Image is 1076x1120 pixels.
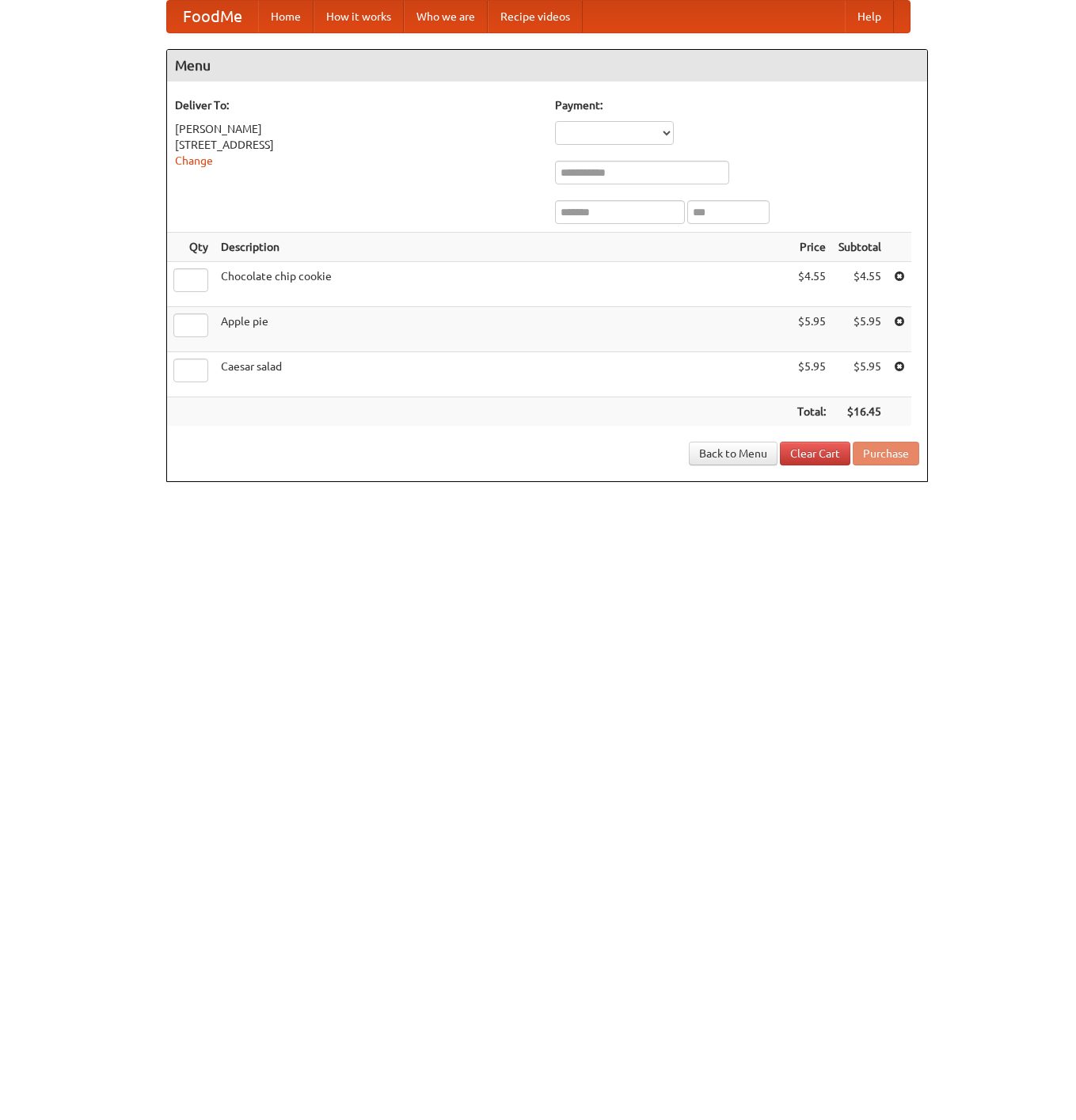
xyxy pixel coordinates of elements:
[404,1,488,32] a: Who we are
[791,352,832,397] td: $5.95
[314,1,404,32] a: How it works
[215,307,791,352] td: Apple pie
[175,97,539,113] h5: Deliver To:
[555,97,919,113] h5: Payment:
[167,233,215,262] th: Qty
[791,307,832,352] td: $5.95
[215,233,791,262] th: Description
[167,50,927,82] h4: Menu
[175,121,539,137] div: [PERSON_NAME]
[845,1,894,32] a: Help
[832,352,888,397] td: $5.95
[791,397,832,427] th: Total:
[853,442,919,465] button: Purchase
[832,397,888,427] th: $16.45
[215,352,791,397] td: Caesar salad
[215,262,791,307] td: Chocolate chip cookie
[832,233,888,262] th: Subtotal
[258,1,314,32] a: Home
[175,137,539,153] div: [STREET_ADDRESS]
[175,154,213,167] a: Change
[167,1,258,32] a: FoodMe
[791,262,832,307] td: $4.55
[689,442,778,465] a: Back to Menu
[791,233,832,262] th: Price
[832,262,888,307] td: $4.55
[488,1,583,32] a: Recipe videos
[780,442,850,465] a: Clear Cart
[832,307,888,352] td: $5.95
